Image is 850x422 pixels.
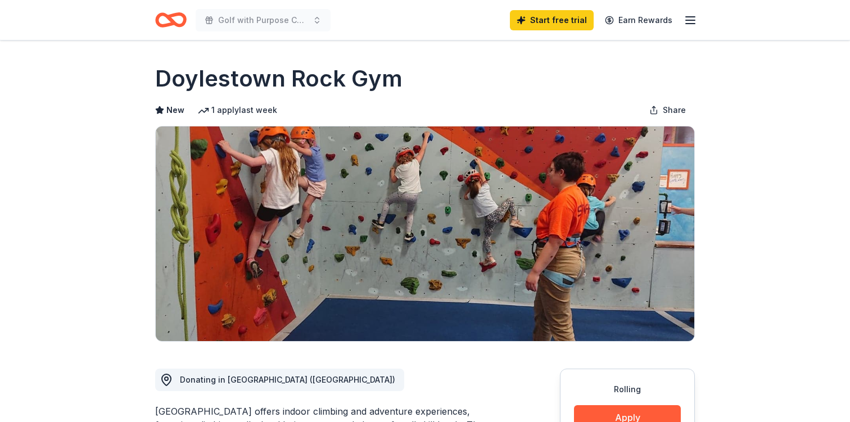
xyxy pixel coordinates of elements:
span: Golf with Purpose Charity Golf Tournament [218,13,308,27]
img: Image for Doylestown Rock Gym [156,126,694,341]
span: Share [663,103,686,117]
div: 1 apply last week [198,103,277,117]
button: Share [640,99,695,121]
span: New [166,103,184,117]
button: Golf with Purpose Charity Golf Tournament [196,9,331,31]
a: Earn Rewards [598,10,679,30]
a: Start free trial [510,10,594,30]
h1: Doylestown Rock Gym [155,63,403,94]
a: Home [155,7,187,33]
div: Rolling [574,383,681,396]
span: Donating in [GEOGRAPHIC_DATA] ([GEOGRAPHIC_DATA]) [180,375,395,384]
